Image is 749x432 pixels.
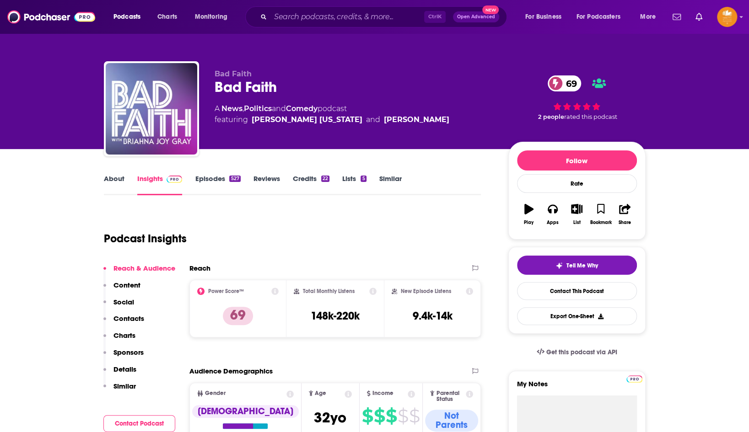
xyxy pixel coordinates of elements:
[103,382,136,399] button: Similar
[577,11,620,23] span: For Podcasters
[189,264,210,272] h2: Reach
[205,390,226,396] span: Gender
[589,198,613,231] button: Bookmark
[103,365,136,382] button: Details
[103,331,135,348] button: Charts
[525,11,561,23] span: For Business
[315,390,326,396] span: Age
[538,113,564,120] span: 2 people
[157,11,177,23] span: Charts
[151,10,183,24] a: Charts
[626,375,642,383] img: Podchaser Pro
[311,309,360,323] h3: 148k-220k
[7,8,95,26] img: Podchaser - Follow, Share and Rate Podcasts
[548,75,582,91] a: 69
[113,365,136,373] p: Details
[517,150,637,171] button: Follow
[103,298,134,315] button: Social
[361,176,366,182] div: 5
[547,220,559,225] div: Apps
[195,11,227,23] span: Monitoring
[293,174,329,195] a: Credits22
[566,262,598,269] span: Tell Me Why
[342,174,366,195] a: Lists5
[223,307,253,325] p: 69
[573,220,581,225] div: List
[717,7,737,27] span: Logged in as ShreveWilliams
[482,5,499,14] span: New
[524,220,533,225] div: Play
[104,232,187,245] h1: Podcast Insights
[564,113,617,120] span: rated this podcast
[517,379,637,395] label: My Notes
[374,409,385,423] span: $
[717,7,737,27] img: User Profile
[113,348,144,357] p: Sponsors
[113,264,175,272] p: Reach & Audience
[106,63,197,155] img: Bad Faith
[517,282,637,300] a: Contact This Podcast
[571,10,634,24] button: open menu
[372,390,393,396] span: Income
[113,382,136,390] p: Similar
[113,281,140,289] p: Content
[508,69,646,126] div: 69 2 peoplerated this podcast
[517,256,637,275] button: tell me why sparkleTell Me Why
[424,11,446,23] span: Ctrl K
[517,198,541,231] button: Play
[669,9,684,25] a: Show notifications dropdown
[634,10,667,24] button: open menu
[272,104,286,113] span: and
[519,10,573,24] button: open menu
[254,6,516,27] div: Search podcasts, credits, & more...
[314,409,346,427] span: 32 yo
[362,409,373,423] span: $
[619,220,631,225] div: Share
[692,9,706,25] a: Show notifications dropdown
[103,314,144,331] button: Contacts
[104,174,124,195] a: About
[541,198,565,231] button: Apps
[221,104,242,113] a: News
[244,104,272,113] a: Politics
[253,174,280,195] a: Reviews
[270,10,424,24] input: Search podcasts, credits, & more...
[113,331,135,340] p: Charts
[286,104,318,113] a: Comedy
[113,11,140,23] span: Podcasts
[103,264,175,281] button: Reach & Audience
[590,220,611,225] div: Bookmark
[215,69,252,78] span: Bad Faith
[195,174,240,195] a: Episodes527
[457,15,495,19] span: Open Advanced
[103,415,175,432] button: Contact Podcast
[557,75,582,91] span: 69
[546,348,617,356] span: Get this podcast via API
[453,11,499,22] button: Open AdvancedNew
[640,11,656,23] span: More
[529,341,625,363] a: Get this podcast via API
[208,288,244,294] h2: Power Score™
[167,176,183,183] img: Podchaser Pro
[103,348,144,365] button: Sponsors
[366,114,380,125] span: and
[386,409,397,423] span: $
[413,309,453,323] h3: 9.4k-14k
[398,409,408,423] span: $
[189,367,273,375] h2: Audience Demographics
[555,262,563,269] img: tell me why sparkle
[565,198,588,231] button: List
[303,288,355,294] h2: Total Monthly Listens
[189,10,239,24] button: open menu
[425,410,479,432] div: Not Parents
[192,405,299,418] div: [DEMOGRAPHIC_DATA]
[113,314,144,323] p: Contacts
[384,114,449,125] a: Briahna Gray
[517,174,637,193] div: Rate
[252,114,362,125] a: Virgil Texas
[107,10,152,24] button: open menu
[409,409,420,423] span: $
[103,281,140,298] button: Content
